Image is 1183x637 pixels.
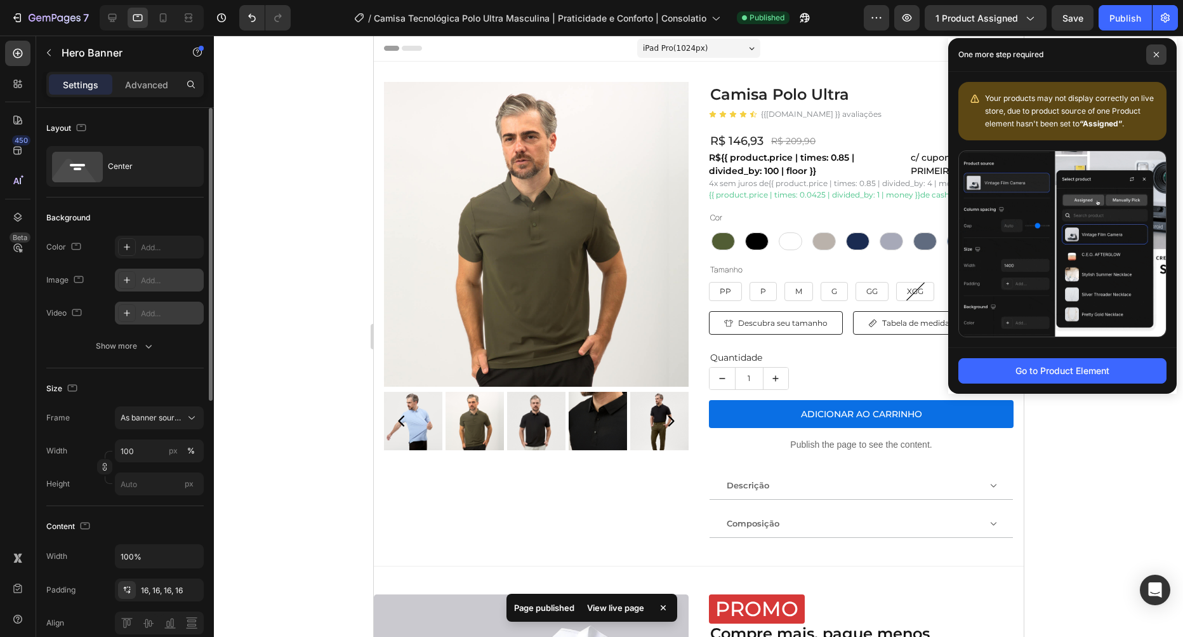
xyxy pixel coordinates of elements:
[374,36,1024,637] iframe: Design area
[508,283,579,292] span: Tabela de medidas
[346,251,357,260] span: PP
[46,445,67,457] label: Width
[935,11,1018,25] span: 1 product assigned
[336,332,361,354] button: decrement
[289,378,305,393] button: Carousel Next Arrow
[364,283,454,292] span: Descubra seu tamanho
[141,242,201,253] div: Add...
[514,601,574,614] p: Page published
[631,305,644,346] span: Provador
[46,335,204,358] button: Show more
[925,5,1047,30] button: 1 product assigned
[46,380,80,398] div: Size
[269,6,334,19] span: iPad Pro ( 1024 px)
[335,154,640,165] div: de cashback
[12,135,30,145] div: 450
[335,276,469,299] a: Descubra seu tamanho
[62,45,169,60] p: Hero Banner
[125,78,168,91] p: Advanced
[96,340,155,352] div: Show more
[20,378,36,393] button: Carousel Back Arrow
[335,175,350,189] legend: Cor
[46,412,70,424] label: Frame
[46,239,84,256] div: Color
[141,585,201,596] div: 16, 16, 16, 16
[479,276,595,299] a: Tabela de medidas
[335,142,640,154] div: 4x sem juros de
[340,560,426,587] h2: PROMO
[116,545,203,568] input: Auto
[46,551,67,562] div: Width
[1052,5,1094,30] button: Save
[5,5,95,30] button: 7
[427,372,548,386] div: ADICIONAR AO CARRINHO
[169,445,178,457] div: px
[46,518,93,535] div: Content
[387,251,392,260] span: P
[115,473,204,495] input: px
[335,46,640,72] h1: Camisa Polo Ultra
[492,251,504,260] span: GG
[141,308,201,319] div: Add...
[121,412,183,424] span: As banner source
[335,96,391,116] div: R$ 146,93
[353,483,406,493] span: Composição
[374,11,706,25] span: Camisa Tecnológica Polo Ultra Masculina | Praticidade e Conforto | Consolatio
[83,10,89,25] p: 7
[353,445,395,455] span: Descrição
[958,358,1166,384] button: Go to Product Element
[46,478,70,490] label: Height
[187,445,195,457] div: %
[396,98,443,114] div: R$ 209,90
[985,93,1154,128] span: Your products may not display correctly on live store, due to product source of one Product eleme...
[390,332,415,354] button: increment
[458,251,463,260] span: G
[46,584,76,596] div: Padding
[750,12,784,23] span: Published
[46,305,84,322] div: Video
[183,443,199,459] button: px
[115,439,204,462] input: px%
[1140,575,1170,605] div: Open Intercom Messenger
[958,48,1043,61] p: One more step required
[335,403,640,416] p: Publish the page to see the content.
[115,406,204,429] button: As banner source
[185,479,194,488] span: px
[166,443,181,459] button: %
[1109,11,1141,25] div: Publish
[368,11,371,25] span: /
[361,332,390,354] input: quantity
[63,78,98,91] p: Settings
[1099,5,1152,30] button: Publish
[335,116,480,141] span: {{ product.price | times: 0.85 | divided_by: 100 | floor }}
[335,154,546,164] span: {{ product.price | times: 0.0425 | divided_by: 1 | money }}
[1015,364,1109,377] div: Go to Product Element
[387,73,508,84] p: {{[DOMAIN_NAME] }} avaliações
[10,232,30,243] div: Beta
[1062,13,1083,23] span: Save
[46,212,90,224] div: Background
[533,251,550,260] span: XGG
[46,617,64,629] div: Align
[141,275,201,286] div: Add...
[335,227,370,241] legend: Tamanho
[46,120,89,137] div: Layout
[579,599,652,617] div: View live page
[335,365,640,392] button: ADICIONAR AO CARRINHO
[537,116,640,142] p: c/ cupom PRIMEIRACOMPRA
[108,152,185,181] div: Center
[335,116,534,142] p: R$
[421,251,428,260] span: M
[239,5,291,30] div: Undo/Redo
[336,316,638,329] p: Quantidade
[46,272,86,289] div: Image
[631,255,644,292] span: Medidas
[1080,119,1122,128] b: “Assigned”
[335,588,650,609] h2: Compre mais, pague menos
[395,143,599,152] span: {{ product.price | times: 0.85 | divided_by: 4 | money }}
